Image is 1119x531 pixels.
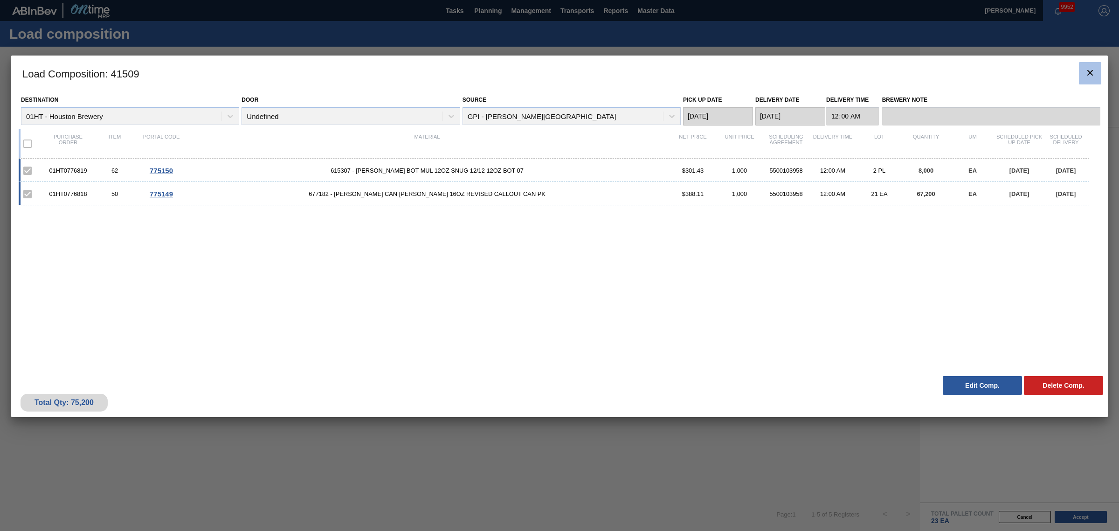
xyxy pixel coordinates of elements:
[943,376,1022,395] button: Edit Comp.
[21,97,58,103] label: Destination
[996,134,1043,154] div: Scheduled Pick up Date
[716,167,763,174] div: 1,000
[1056,167,1076,174] span: [DATE]
[1009,167,1029,174] span: [DATE]
[150,167,173,175] span: 775150
[949,134,996,154] div: UM
[670,134,716,154] div: Net Price
[11,56,1108,91] h3: Load Composition : 41509
[856,167,903,174] div: 2 PL
[28,398,101,407] div: Total Qty: 75,200
[755,107,825,126] input: mm/dd/yyyy
[91,190,138,197] div: 50
[968,167,977,174] span: EA
[856,190,903,197] div: 21 EA
[809,190,856,197] div: 12:00 AM
[755,97,799,103] label: Delivery Date
[1056,190,1076,197] span: [DATE]
[716,190,763,197] div: 1,000
[683,107,753,126] input: mm/dd/yyyy
[670,167,716,174] div: $301.43
[138,167,185,175] div: Go to Order
[763,190,809,197] div: 5500103958
[138,190,185,198] div: Go to Order
[917,190,935,197] span: 67,200
[45,167,91,174] div: 01HT0776819
[91,134,138,154] div: Item
[185,134,670,154] div: Material
[968,190,977,197] span: EA
[242,97,258,103] label: Door
[809,167,856,174] div: 12:00 AM
[716,134,763,154] div: Unit Price
[1024,376,1103,395] button: Delete Comp.
[185,167,670,174] span: 615307 - CARR BOT MUL 12OZ SNUG 12/12 12OZ BOT 07
[150,190,173,198] span: 775149
[185,190,670,197] span: 677182 - CARR CAN BUD 16OZ REVISED CALLOUT CAN PK
[138,134,185,154] div: Portal code
[919,167,933,174] span: 8,000
[1009,190,1029,197] span: [DATE]
[856,134,903,154] div: Lot
[670,190,716,197] div: $388.11
[1043,134,1089,154] div: Scheduled Delivery
[763,167,809,174] div: 5500103958
[763,134,809,154] div: Scheduling Agreement
[45,190,91,197] div: 01HT0776818
[826,93,879,107] label: Delivery Time
[463,97,486,103] label: Source
[903,134,949,154] div: Quantity
[45,134,91,154] div: Purchase order
[809,134,856,154] div: Delivery Time
[683,97,722,103] label: Pick up Date
[882,93,1100,107] label: Brewery Note
[91,167,138,174] div: 62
